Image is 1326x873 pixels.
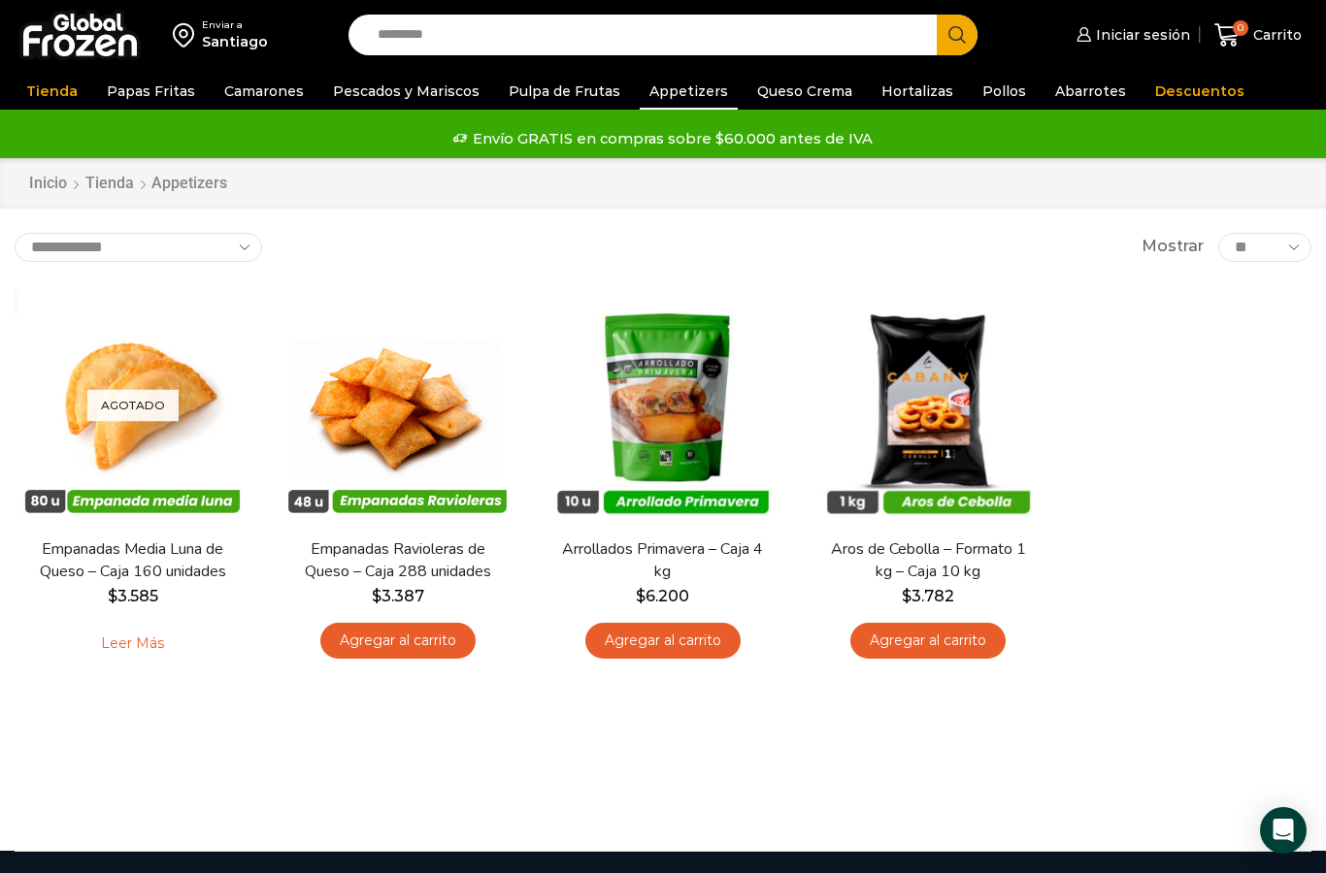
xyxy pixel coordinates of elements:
a: Empanadas Ravioleras de Queso – Caja 288 unidades [291,538,504,583]
a: Hortalizas [872,73,963,110]
a: Aros de Cebolla – Formato 1 kg – Caja 10 kg [822,538,1035,583]
a: Tienda [17,73,87,110]
bdi: 3.782 [902,587,954,605]
p: Agotado [87,390,179,422]
a: Tienda [84,173,135,195]
span: Mostrar [1142,236,1204,258]
span: $ [902,587,912,605]
a: Abarrotes [1045,73,1136,110]
a: Leé más sobre “Empanadas Media Luna de Queso - Caja 160 unidades” [71,623,194,663]
a: Pulpa de Frutas [499,73,630,110]
a: Descuentos [1145,73,1254,110]
a: Agregar al carrito: “Empanadas Ravioleras de Queso - Caja 288 unidades” [320,623,476,659]
bdi: 3.387 [372,587,424,605]
a: Inicio [28,173,68,195]
div: Santiago [202,32,268,51]
a: Empanadas Media Luna de Queso – Caja 160 unidades [26,538,239,583]
a: Queso Crema [747,73,862,110]
button: Search button [937,15,978,55]
div: Enviar a [202,18,268,32]
a: Pollos [973,73,1036,110]
bdi: 3.585 [108,587,158,605]
a: Agregar al carrito: “Aros de Cebolla - Formato 1 kg - Caja 10 kg” [850,623,1006,659]
span: Iniciar sesión [1091,25,1190,45]
a: Pescados y Mariscos [323,73,489,110]
a: Appetizers [640,73,738,110]
bdi: 6.200 [636,587,689,605]
a: Iniciar sesión [1072,16,1190,54]
nav: Breadcrumb [28,173,227,195]
a: Camarones [215,73,314,110]
a: 0 Carrito [1210,13,1307,58]
a: Arrollados Primavera – Caja 4 kg [557,538,770,583]
a: Agregar al carrito: “Arrollados Primavera - Caja 4 kg” [585,623,741,659]
a: Papas Fritas [97,73,205,110]
div: Open Intercom Messenger [1260,807,1307,854]
span: $ [372,587,381,605]
span: $ [108,587,117,605]
select: Pedido de la tienda [15,233,262,262]
span: 0 [1233,20,1248,36]
img: address-field-icon.svg [173,18,202,51]
span: Carrito [1248,25,1302,45]
span: $ [636,587,646,605]
h1: Appetizers [151,174,227,192]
